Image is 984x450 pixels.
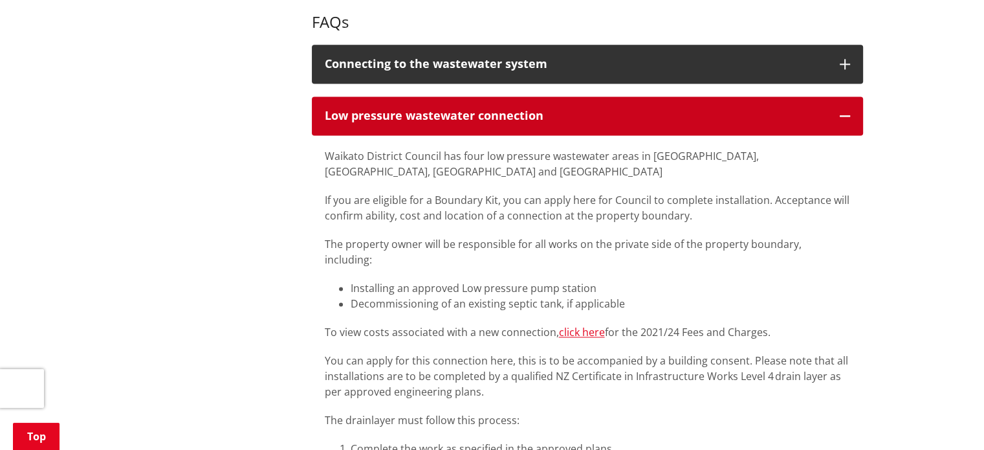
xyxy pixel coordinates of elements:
[351,297,625,311] span: Decommissioning of an existing septic tank, if applicable
[325,107,543,123] span: Low pressure wastewater connection
[325,236,850,267] p: The property owner will be responsible for all works on the private side of the property boundary...
[13,423,60,450] a: Top
[312,96,863,135] button: Low pressure wastewater connection
[325,192,850,223] p: If you are eligible for a Boundary Kit, you can apply here for Council to complete installation. ...
[924,396,971,442] iframe: Messenger Launcher
[325,353,850,399] p: You can apply for this connection here, this is to be accompanied by a building consent. Please n...
[312,13,863,32] h3: FAQs
[325,148,850,179] p: Waikato District Council has four low pressure wastewater areas in [GEOGRAPHIC_DATA], [GEOGRAPHIC...
[325,56,547,71] strong: Connecting to the wastewater system
[559,325,605,339] a: click here
[325,412,850,428] p: The drainlayer must follow this process:
[351,280,850,296] li: Installing an approved Low pressure pump station
[325,324,850,340] p: To view costs associated with a new connection, for the 2021/24 Fees and Charges.
[312,45,863,84] button: Connecting to the wastewater system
